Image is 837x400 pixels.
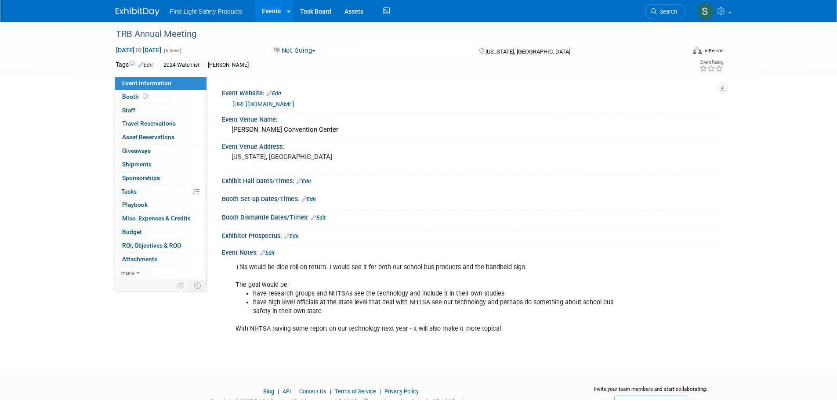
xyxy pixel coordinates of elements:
[115,185,207,198] a: Tasks
[299,388,326,395] a: Contact Us
[115,131,207,144] a: Asset Reservations
[222,174,722,186] div: Exhibit Hall Dates/Times:
[297,178,311,184] a: Edit
[174,280,189,291] td: Personalize Event Tab Strip
[122,201,148,208] span: Playbook
[311,215,326,221] a: Edit
[693,47,702,54] img: Format-Inperson.png
[271,46,319,55] button: Not Going
[260,250,275,256] a: Edit
[292,388,298,395] span: |
[283,388,291,395] a: API
[115,226,207,239] a: Budget
[115,144,207,158] a: Giveaways
[122,161,152,168] span: Shipments
[284,233,299,239] a: Edit
[222,113,722,124] div: Event Venue Name:
[138,62,153,68] a: Edit
[115,77,207,90] a: Event Information
[115,158,207,171] a: Shipments
[634,46,724,59] div: Event Format
[122,215,191,222] span: Misc. Expenses & Credits
[115,172,207,185] a: Sponsorships
[163,48,181,54] span: (5 days)
[335,388,376,395] a: Terms of Service
[122,79,171,86] span: Event Information
[222,192,722,204] div: Booth Set-up Dates/Times:
[115,239,207,252] a: ROI, Objectives & ROO
[232,101,294,108] a: [URL][DOMAIN_NAME]
[113,26,672,42] div: TRB Annual Meeting
[222,229,722,241] div: Exhibitor Prospectus:
[657,8,677,15] span: Search
[645,4,685,19] a: Search
[115,198,207,212] a: Playbook
[122,120,176,127] span: Travel Reservations
[122,228,142,235] span: Budget
[486,48,570,55] span: [US_STATE], [GEOGRAPHIC_DATA]
[384,388,419,395] a: Privacy Policy
[122,174,160,181] span: Sponsorships
[116,7,159,16] img: ExhibitDay
[122,147,151,154] span: Giveaways
[580,386,722,399] div: Invite your team members and start collaborating:
[699,60,723,65] div: Event Rating
[228,123,715,137] div: [PERSON_NAME] Convention Center
[229,259,625,338] div: This would be dice roll on return. I would see it for both our school bus products and the handhe...
[222,86,722,98] div: Event Website:
[222,211,722,222] div: Booth Dismantle Dates/Times:
[697,3,714,20] img: Steph Willemsen
[116,60,153,70] td: Tags
[122,133,174,141] span: Asset Reservations
[122,93,149,100] span: Booth
[115,90,207,104] a: Booth
[134,47,143,54] span: to
[115,104,207,117] a: Staff
[222,246,722,257] div: Event Notes:
[122,256,157,263] span: Attachments
[328,388,333,395] span: |
[301,196,316,202] a: Edit
[253,298,620,316] li: have high level officials at the state level that deal with NHTSA see our technology and perhaps ...
[232,153,420,161] pre: [US_STATE], [GEOGRAPHIC_DATA]
[141,93,149,100] span: Booth not reserved yet
[122,242,181,249] span: ROI, Objectives & ROO
[115,212,207,225] a: Misc. Expenses & Credits
[267,90,281,97] a: Edit
[120,269,134,276] span: more
[253,289,620,298] li: have research groups and NHTSAs see the technology and include it in their own studies
[188,280,207,291] td: Toggle Event Tabs
[170,8,242,15] span: First Light Safety Products
[161,61,202,70] div: 2024 Watchlist
[115,253,207,266] a: Attachments
[121,188,137,195] span: Tasks
[116,46,162,54] span: [DATE] [DATE]
[115,267,207,280] a: more
[275,388,281,395] span: |
[703,47,724,54] div: In-Person
[115,117,207,130] a: Travel Reservations
[377,388,383,395] span: |
[122,107,135,114] span: Staff
[222,140,722,151] div: Event Venue Address:
[205,61,251,70] div: [PERSON_NAME]
[263,388,274,395] a: Blog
